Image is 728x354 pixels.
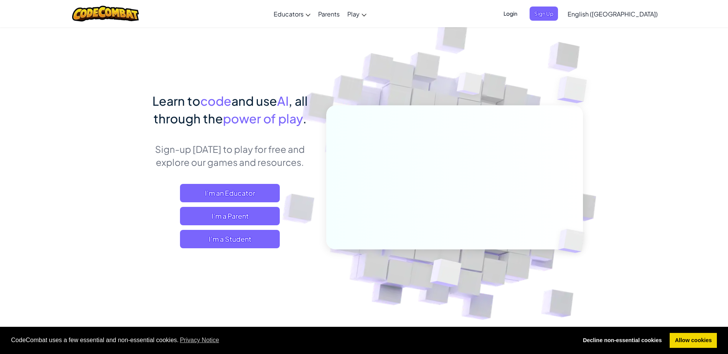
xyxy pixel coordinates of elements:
a: I'm a Parent [180,207,280,225]
button: Login [499,7,522,21]
p: Sign-up [DATE] to play for free and explore our games and resources. [145,143,315,169]
a: I'm an Educator [180,184,280,202]
img: Overlap cubes [411,243,480,306]
img: Overlap cubes [442,57,497,114]
a: English ([GEOGRAPHIC_DATA]) [564,3,662,24]
span: Educators [274,10,304,18]
a: Play [343,3,370,24]
button: Sign Up [530,7,558,21]
a: deny cookies [578,333,667,348]
span: . [303,111,307,126]
span: AI [277,93,289,108]
img: Overlap cubes [545,213,603,269]
button: I'm a Student [180,230,280,248]
span: CodeCombat uses a few essential and non-essential cookies. [11,334,572,346]
span: and use [231,93,277,108]
span: English ([GEOGRAPHIC_DATA]) [568,10,658,18]
img: Overlap cubes [542,57,608,122]
span: code [200,93,231,108]
a: allow cookies [670,333,717,348]
a: Parents [314,3,343,24]
span: Play [347,10,360,18]
span: power of play [223,111,303,126]
a: Educators [270,3,314,24]
img: CodeCombat logo [72,6,139,21]
span: Learn to [152,93,200,108]
a: learn more about cookies [179,334,221,346]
